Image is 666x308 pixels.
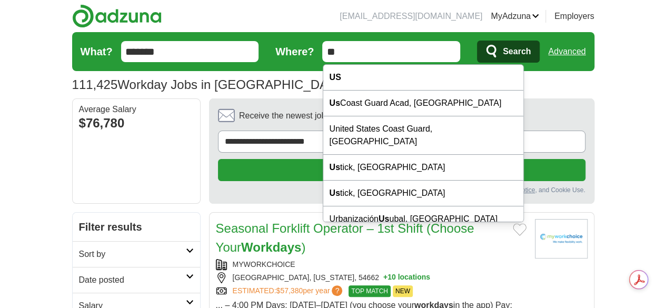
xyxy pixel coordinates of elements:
[241,240,301,254] strong: Workdays
[323,155,523,181] div: tick, [GEOGRAPHIC_DATA]
[477,41,540,63] button: Search
[491,10,539,23] a: MyAdzuna
[79,274,186,286] h2: Date posted
[72,77,346,92] h1: Workday Jobs in [GEOGRAPHIC_DATA]
[239,110,419,122] span: Receive the newest jobs for this search :
[79,105,194,114] div: Average Salary
[330,98,340,107] strong: Us
[503,41,531,62] span: Search
[216,221,474,254] a: Seasonal Forklift Operator – 1st Shift (Choose YourWorkdays)
[513,223,526,236] button: Add to favorite jobs
[349,285,390,297] span: TOP MATCH
[81,44,113,59] label: What?
[383,272,387,283] span: +
[233,260,295,269] a: MYWORKCHOICE
[332,285,342,296] span: ?
[276,286,303,295] span: $57,380
[233,285,345,297] a: ESTIMATED:$57,380per year?
[393,285,413,297] span: NEW
[79,248,186,261] h2: Sort by
[275,44,314,59] label: Where?
[323,181,523,206] div: tick, [GEOGRAPHIC_DATA]
[73,267,200,293] a: Date posted
[340,10,482,23] li: [EMAIL_ADDRESS][DOMAIN_NAME]
[323,91,523,116] div: Coast Guard Acad, [GEOGRAPHIC_DATA]
[72,4,162,28] img: Adzuna logo
[379,214,389,223] strong: Us
[73,213,200,241] h2: Filter results
[330,188,340,197] strong: Us
[330,73,341,82] strong: US
[330,163,340,172] strong: Us
[548,41,585,62] a: Advanced
[73,241,200,267] a: Sort by
[218,159,585,181] button: Create alert
[79,114,194,133] div: $76,780
[216,272,526,283] div: [GEOGRAPHIC_DATA], [US_STATE], 54662
[383,272,430,283] button: +10 locations
[535,219,588,259] img: MyWorkChoice logo
[218,185,585,195] div: By creating an alert, you agree to our and , and Cookie Use.
[323,206,523,232] div: Urbanización ubal, [GEOGRAPHIC_DATA]
[554,10,594,23] a: Employers
[72,75,118,94] span: 111,425
[323,116,523,155] div: United States Coast Guard, [GEOGRAPHIC_DATA]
